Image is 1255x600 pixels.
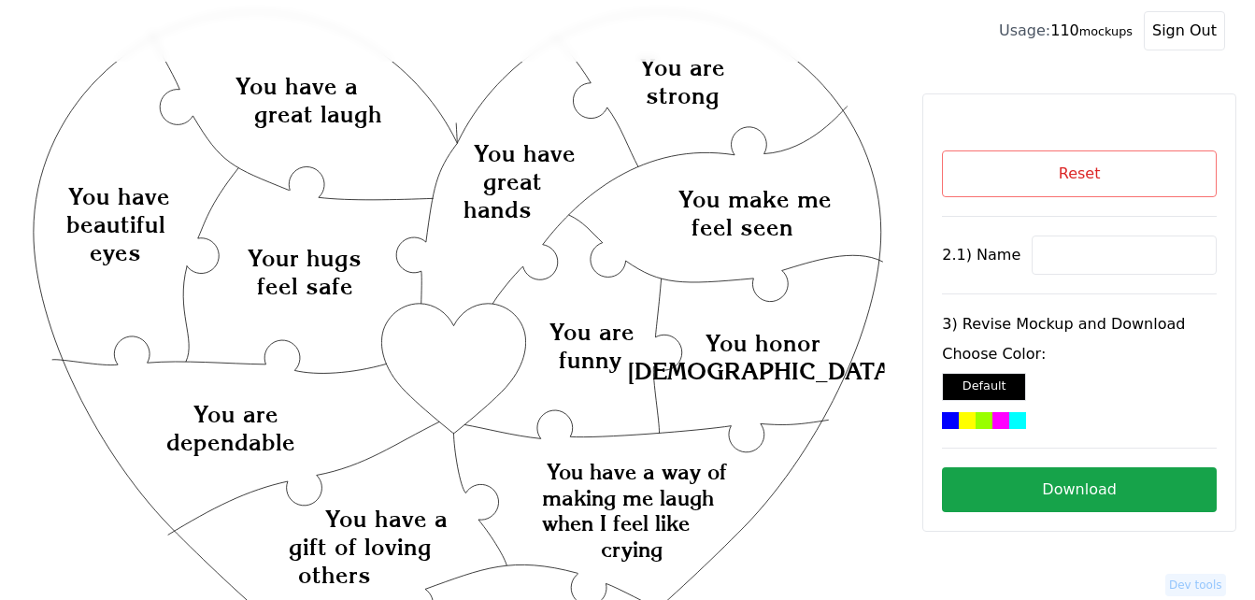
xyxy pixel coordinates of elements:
text: You have [68,182,170,210]
text: eyes [90,238,141,266]
text: when I feel like [542,510,690,536]
text: feel safe [257,272,353,300]
button: Dev tools [1165,574,1226,596]
text: gift of loving [290,533,433,561]
div: 110 [999,20,1133,42]
button: Sign Out [1144,11,1225,50]
text: Your hugs [248,244,362,272]
text: strong [647,82,720,110]
text: You are [640,54,725,82]
text: great [483,167,542,195]
text: You have a [235,72,358,100]
label: 2.1) Name [942,244,1020,266]
text: You have a [326,505,449,533]
span: Usage: [999,21,1050,39]
label: 3) Revise Mockup and Download [942,313,1217,336]
text: You are [193,400,278,428]
text: You honor [706,329,820,357]
text: dependable [166,428,295,456]
text: You are [549,318,635,346]
text: hands [463,195,532,223]
text: great laugh [254,100,382,128]
button: Reset [942,150,1217,197]
small: Default [963,379,1006,393]
text: feel seen [692,213,793,241]
small: mockups [1079,24,1133,38]
text: crying [601,536,663,562]
text: funny [559,346,621,374]
text: making me laugh [543,485,715,510]
text: You have [474,139,576,167]
text: others [298,561,371,589]
button: Download [942,467,1217,512]
text: You have a way of [547,459,727,484]
label: Choose Color: [942,343,1217,365]
text: You make me [678,185,832,213]
text: [DEMOGRAPHIC_DATA] [628,357,899,385]
text: beautiful [66,210,165,238]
